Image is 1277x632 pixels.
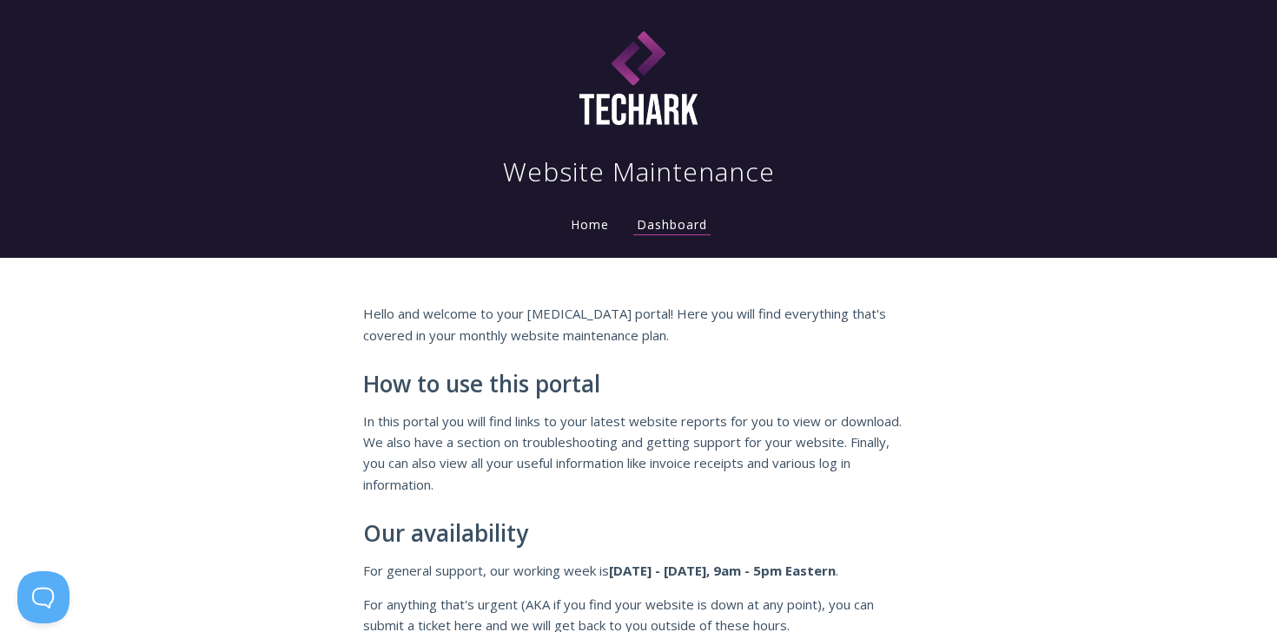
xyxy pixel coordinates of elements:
p: Hello and welcome to your [MEDICAL_DATA] portal! Here you will find everything that's covered in ... [363,303,914,346]
a: Home [567,216,612,233]
h2: Our availability [363,521,914,547]
h2: How to use this portal [363,372,914,398]
p: In this portal you will find links to your latest website reports for you to view or download. We... [363,411,914,496]
iframe: Toggle Customer Support [17,571,69,623]
a: Dashboard [633,216,711,235]
h1: Website Maintenance [503,155,775,189]
strong: [DATE] - [DATE], 9am - 5pm Eastern [609,562,836,579]
p: For general support, our working week is . [363,560,914,581]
